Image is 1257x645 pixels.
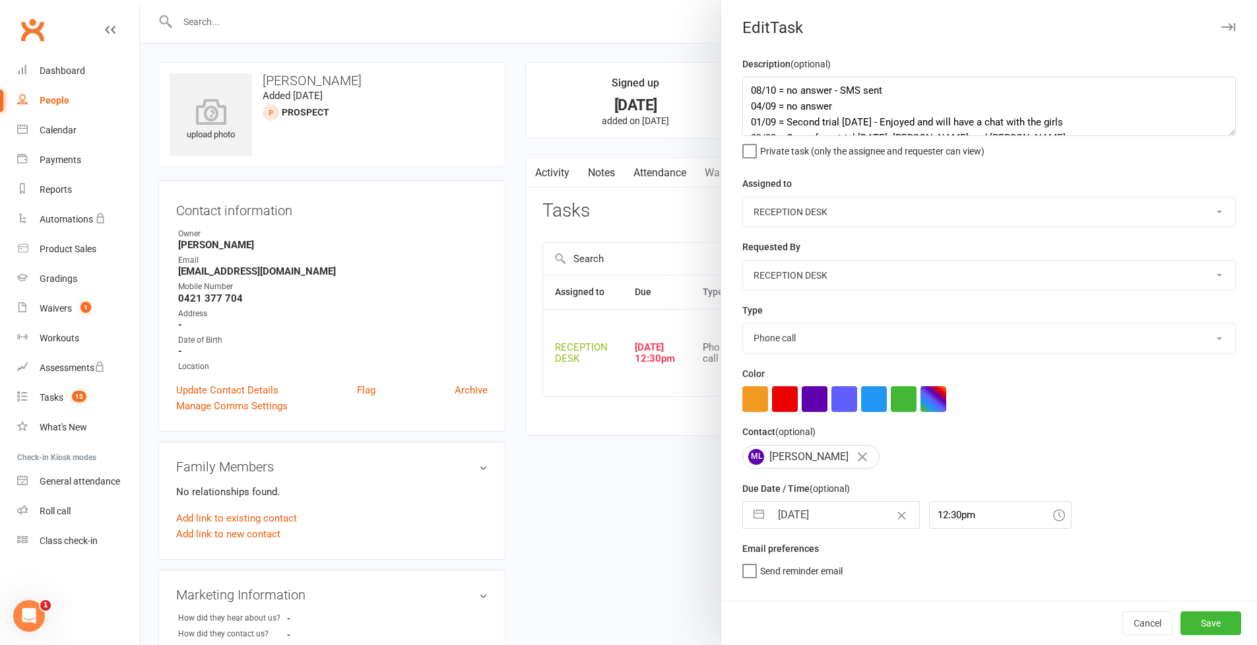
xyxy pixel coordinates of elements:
[40,392,63,403] div: Tasks
[17,413,139,442] a: What's New
[748,449,764,465] span: ML
[775,426,816,437] small: (optional)
[17,496,139,526] a: Roll call
[40,506,71,516] div: Roll call
[17,86,139,116] a: People
[40,422,87,432] div: What's New
[17,323,139,353] a: Workouts
[40,244,96,254] div: Product Sales
[40,125,77,135] div: Calendar
[742,481,850,496] label: Due Date / Time
[40,184,72,195] div: Reports
[40,333,79,343] div: Workouts
[17,264,139,294] a: Gradings
[742,541,819,556] label: Email preferences
[40,362,105,373] div: Assessments
[810,483,850,494] small: (optional)
[742,445,880,469] div: [PERSON_NAME]
[17,467,139,496] a: General attendance kiosk mode
[742,176,792,191] label: Assigned to
[17,205,139,234] a: Automations
[760,561,843,576] span: Send reminder email
[17,353,139,383] a: Assessments
[17,56,139,86] a: Dashboard
[40,476,120,487] div: General attendance
[40,535,98,546] div: Class check-in
[17,526,139,556] a: Class kiosk mode
[40,65,85,76] div: Dashboard
[13,600,45,632] iframe: Intercom live chat
[40,600,51,611] span: 1
[17,116,139,145] a: Calendar
[40,214,93,224] div: Automations
[40,95,69,106] div: People
[17,383,139,413] a: Tasks 15
[742,424,816,439] label: Contact
[17,175,139,205] a: Reports
[742,77,1236,136] textarea: 08/10 = no answer - SMS sent 04/09 = no answer 01/09 = Second trial [DATE] - Enjoyed and will hav...
[40,303,72,314] div: Waivers
[1122,611,1173,635] button: Cancel
[81,302,91,313] span: 1
[40,154,81,165] div: Payments
[72,391,86,402] span: 15
[40,273,77,284] div: Gradings
[721,18,1257,37] div: Edit Task
[16,13,49,46] a: Clubworx
[742,366,765,381] label: Color
[742,57,831,71] label: Description
[17,294,139,323] a: Waivers 1
[790,59,831,69] small: (optional)
[890,502,913,527] button: Clear Date
[1180,611,1241,635] button: Save
[742,240,800,254] label: Requested By
[760,141,984,156] span: Private task (only the assignee and requester can view)
[17,234,139,264] a: Product Sales
[17,145,139,175] a: Payments
[742,303,763,318] label: Type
